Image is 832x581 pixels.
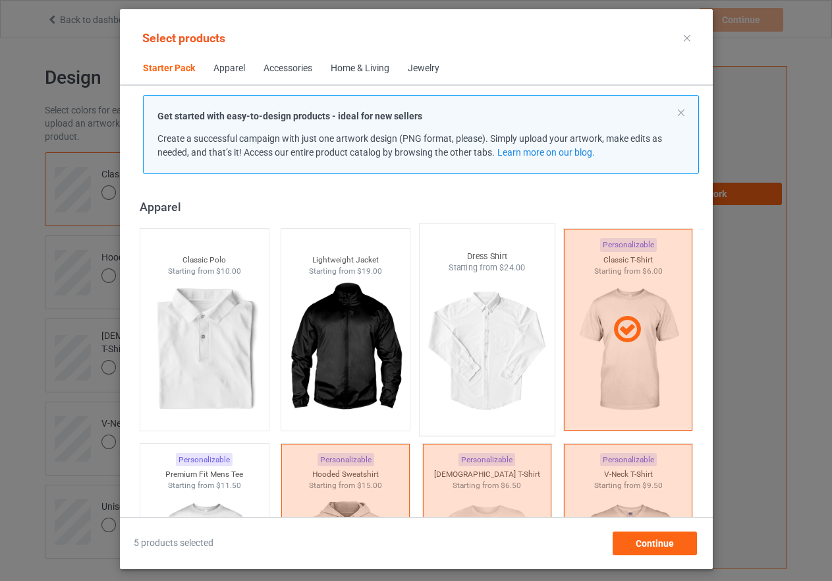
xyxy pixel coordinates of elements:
[263,62,312,75] div: Accessories
[281,255,410,266] div: Lightweight Jacket
[157,111,422,121] strong: Get started with easy-to-design products - ideal for new sellers
[408,62,439,75] div: Jewelry
[157,133,662,158] span: Create a successful campaign with just one artwork design (PNG format, please). Simply upload you...
[419,262,554,274] div: Starting from
[331,62,389,75] div: Home & Living
[357,266,382,276] span: $19.00
[497,147,594,158] a: Learn more on our blog.
[215,266,240,276] span: $10.00
[499,263,525,273] span: $24.00
[287,276,404,424] img: regular.jpg
[215,481,240,490] span: $11.50
[213,62,245,75] div: Apparel
[134,537,213,550] span: 5 products selected
[140,255,268,266] div: Classic Polo
[142,31,225,45] span: Select products
[145,276,263,424] img: regular.jpg
[425,274,549,429] img: regular.jpg
[419,251,554,262] div: Dress Shirt
[281,266,410,277] div: Starting from
[134,53,204,84] span: Starter Pack
[140,469,268,480] div: Premium Fit Mens Tee
[635,538,673,549] span: Continue
[176,453,233,467] div: Personalizable
[140,480,268,491] div: Starting from
[612,532,696,555] div: Continue
[140,266,268,277] div: Starting from
[139,199,698,214] div: Apparel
